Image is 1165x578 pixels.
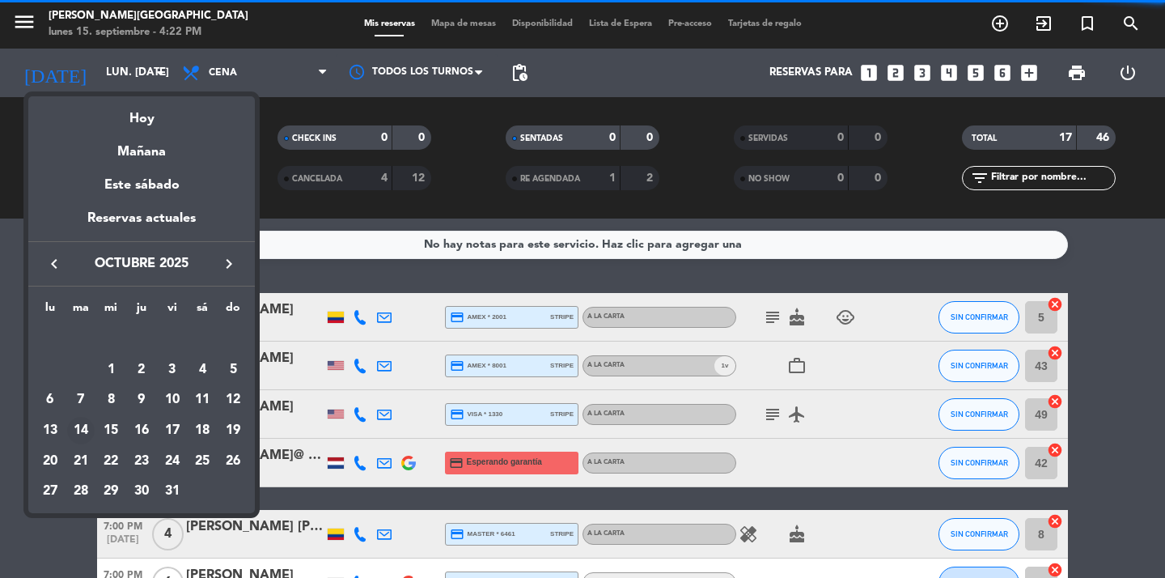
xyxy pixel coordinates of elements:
[97,386,125,414] div: 8
[157,446,188,477] td: 24 de octubre de 2025
[28,96,255,130] div: Hoy
[95,415,126,446] td: 15 de octubre de 2025
[189,448,216,475] div: 25
[66,446,96,477] td: 21 de octubre de 2025
[66,299,96,324] th: martes
[128,386,155,414] div: 9
[159,478,186,505] div: 31
[189,356,216,384] div: 4
[126,355,157,385] td: 2 de octubre de 2025
[188,299,218,324] th: sábado
[35,324,248,355] td: OCT.
[36,448,64,475] div: 20
[97,356,125,384] div: 1
[35,446,66,477] td: 20 de octubre de 2025
[157,299,188,324] th: viernes
[159,448,186,475] div: 24
[95,477,126,508] td: 29 de octubre de 2025
[66,415,96,446] td: 14 de octubre de 2025
[95,299,126,324] th: miércoles
[157,385,188,416] td: 10 de octubre de 2025
[95,446,126,477] td: 22 de octubre de 2025
[35,385,66,416] td: 6 de octubre de 2025
[67,386,95,414] div: 7
[44,254,64,274] i: keyboard_arrow_left
[219,448,247,475] div: 26
[95,385,126,416] td: 8 de octubre de 2025
[189,386,216,414] div: 11
[35,477,66,508] td: 27 de octubre de 2025
[128,478,155,505] div: 30
[36,386,64,414] div: 6
[159,417,186,444] div: 17
[188,385,218,416] td: 11 de octubre de 2025
[157,477,188,508] td: 31 de octubre de 2025
[189,417,216,444] div: 18
[126,385,157,416] td: 9 de octubre de 2025
[66,385,96,416] td: 7 de octubre de 2025
[159,356,186,384] div: 3
[214,253,244,274] button: keyboard_arrow_right
[97,417,125,444] div: 15
[36,478,64,505] div: 27
[219,417,247,444] div: 19
[218,415,248,446] td: 19 de octubre de 2025
[40,253,69,274] button: keyboard_arrow_left
[28,208,255,241] div: Reservas actuales
[97,478,125,505] div: 29
[188,415,218,446] td: 18 de octubre de 2025
[67,417,95,444] div: 14
[126,299,157,324] th: jueves
[126,415,157,446] td: 16 de octubre de 2025
[126,446,157,477] td: 23 de octubre de 2025
[28,163,255,208] div: Este sábado
[128,448,155,475] div: 23
[218,385,248,416] td: 12 de octubre de 2025
[69,253,214,274] span: octubre 2025
[67,478,95,505] div: 28
[97,448,125,475] div: 22
[36,417,64,444] div: 13
[66,477,96,508] td: 28 de octubre de 2025
[35,299,66,324] th: lunes
[218,355,248,385] td: 5 de octubre de 2025
[218,446,248,477] td: 26 de octubre de 2025
[128,356,155,384] div: 2
[95,355,126,385] td: 1 de octubre de 2025
[188,446,218,477] td: 25 de octubre de 2025
[67,448,95,475] div: 21
[157,415,188,446] td: 17 de octubre de 2025
[219,356,247,384] div: 5
[28,130,255,163] div: Mañana
[126,477,157,508] td: 30 de octubre de 2025
[157,355,188,385] td: 3 de octubre de 2025
[218,299,248,324] th: domingo
[128,417,155,444] div: 16
[219,386,247,414] div: 12
[219,254,239,274] i: keyboard_arrow_right
[188,355,218,385] td: 4 de octubre de 2025
[35,415,66,446] td: 13 de octubre de 2025
[159,386,186,414] div: 10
